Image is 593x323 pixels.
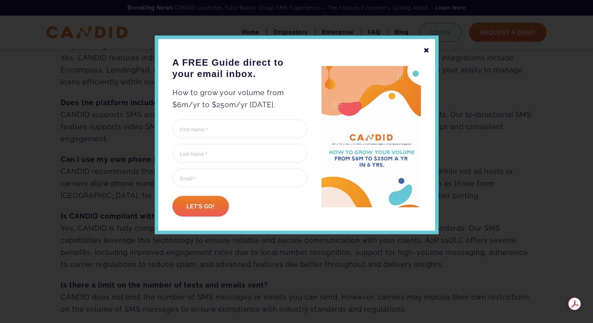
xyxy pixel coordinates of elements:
[423,44,430,56] div: ✖
[322,66,421,208] img: A FREE Guide direct to your email inbox.
[172,196,229,217] input: Let's go!
[172,87,307,111] p: How to grow your volume from $6m/yr to $250m/yr [DATE].
[172,168,307,187] input: Email *
[172,119,307,138] input: First Name *
[172,57,307,80] h3: A FREE Guide direct to your email inbox.
[172,144,307,163] input: Last Name *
